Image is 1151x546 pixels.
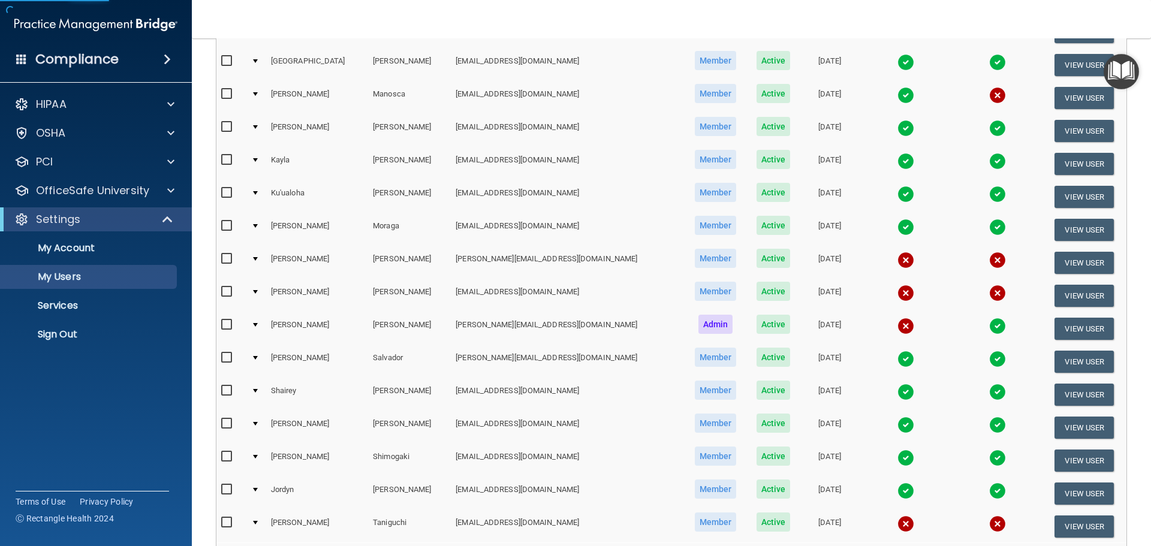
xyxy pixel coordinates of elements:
[897,318,914,334] img: cross.ca9f0e7f.svg
[368,345,451,378] td: Salvador
[266,213,368,246] td: [PERSON_NAME]
[800,378,860,411] td: [DATE]
[897,515,914,532] img: cross.ca9f0e7f.svg
[266,411,368,444] td: [PERSON_NAME]
[266,147,368,180] td: Kayla
[800,477,860,510] td: [DATE]
[989,351,1006,367] img: tick.e7d51cea.svg
[897,87,914,104] img: tick.e7d51cea.svg
[695,216,737,235] span: Member
[695,282,737,301] span: Member
[897,417,914,433] img: tick.e7d51cea.svg
[451,213,684,246] td: [EMAIL_ADDRESS][DOMAIN_NAME]
[16,512,114,524] span: Ⓒ Rectangle Health 2024
[368,180,451,213] td: [PERSON_NAME]
[989,482,1006,499] img: tick.e7d51cea.svg
[800,147,860,180] td: [DATE]
[266,510,368,542] td: [PERSON_NAME]
[989,54,1006,71] img: tick.e7d51cea.svg
[36,155,53,169] p: PCI
[695,414,737,433] span: Member
[451,312,684,345] td: [PERSON_NAME][EMAIL_ADDRESS][DOMAIN_NAME]
[757,348,791,367] span: Active
[989,120,1006,137] img: tick.e7d51cea.svg
[695,512,737,532] span: Member
[757,479,791,499] span: Active
[695,249,737,268] span: Member
[451,82,684,114] td: [EMAIL_ADDRESS][DOMAIN_NAME]
[451,510,684,542] td: [EMAIL_ADDRESS][DOMAIN_NAME]
[1054,450,1114,472] button: View User
[36,212,80,227] p: Settings
[695,183,737,202] span: Member
[1054,87,1114,109] button: View User
[695,381,737,400] span: Member
[989,417,1006,433] img: tick.e7d51cea.svg
[757,117,791,136] span: Active
[800,180,860,213] td: [DATE]
[266,477,368,510] td: Jordyn
[757,183,791,202] span: Active
[800,49,860,82] td: [DATE]
[757,414,791,433] span: Active
[16,496,65,508] a: Terms of Use
[1054,54,1114,76] button: View User
[989,219,1006,236] img: tick.e7d51cea.svg
[757,315,791,334] span: Active
[989,384,1006,400] img: tick.e7d51cea.svg
[989,87,1006,104] img: cross.ca9f0e7f.svg
[36,126,66,140] p: OSHA
[1054,482,1114,505] button: View User
[757,84,791,103] span: Active
[451,180,684,213] td: [EMAIL_ADDRESS][DOMAIN_NAME]
[1104,54,1139,89] button: Open Resource Center
[695,447,737,466] span: Member
[897,186,914,203] img: tick.e7d51cea.svg
[266,378,368,411] td: Shairey
[695,51,737,70] span: Member
[757,282,791,301] span: Active
[989,515,1006,532] img: cross.ca9f0e7f.svg
[695,117,737,136] span: Member
[757,216,791,235] span: Active
[989,285,1006,301] img: cross.ca9f0e7f.svg
[800,82,860,114] td: [DATE]
[451,378,684,411] td: [EMAIL_ADDRESS][DOMAIN_NAME]
[368,114,451,147] td: [PERSON_NAME]
[266,114,368,147] td: [PERSON_NAME]
[757,447,791,466] span: Active
[989,252,1006,269] img: cross.ca9f0e7f.svg
[266,279,368,312] td: [PERSON_NAME]
[451,411,684,444] td: [EMAIL_ADDRESS][DOMAIN_NAME]
[989,153,1006,170] img: tick.e7d51cea.svg
[368,411,451,444] td: [PERSON_NAME]
[14,155,174,169] a: PCI
[757,150,791,169] span: Active
[989,450,1006,466] img: tick.e7d51cea.svg
[266,49,368,82] td: [GEOGRAPHIC_DATA]
[8,300,171,312] p: Services
[451,444,684,477] td: [EMAIL_ADDRESS][DOMAIN_NAME]
[266,180,368,213] td: Ku'ualoha
[1054,351,1114,373] button: View User
[897,120,914,137] img: tick.e7d51cea.svg
[1054,153,1114,175] button: View User
[897,54,914,71] img: tick.e7d51cea.svg
[1054,285,1114,307] button: View User
[897,351,914,367] img: tick.e7d51cea.svg
[800,345,860,378] td: [DATE]
[897,482,914,499] img: tick.e7d51cea.svg
[800,444,860,477] td: [DATE]
[368,477,451,510] td: [PERSON_NAME]
[757,249,791,268] span: Active
[757,381,791,400] span: Active
[14,13,177,37] img: PMB logo
[800,411,860,444] td: [DATE]
[989,318,1006,334] img: tick.e7d51cea.svg
[14,126,174,140] a: OSHA
[989,186,1006,203] img: tick.e7d51cea.svg
[695,150,737,169] span: Member
[368,49,451,82] td: [PERSON_NAME]
[368,246,451,279] td: [PERSON_NAME]
[36,97,67,111] p: HIPAA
